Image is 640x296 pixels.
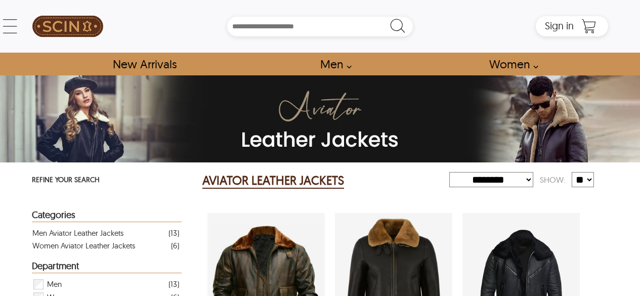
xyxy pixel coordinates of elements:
[545,23,574,31] a: Sign in
[47,278,62,291] span: Men
[32,261,182,273] div: Heading Filter Aviator Leather Jackets by Department
[478,53,544,75] a: Shop Women Leather Jackets
[32,239,179,252] a: Filter Women Aviator Leather Jackets
[545,19,574,32] span: Sign in
[309,53,357,75] a: shop men's leather jackets
[579,19,599,34] a: Shopping Cart
[32,278,179,291] div: Filter Men Aviator Leather Jackets
[32,5,103,48] img: SCIN
[32,227,123,239] div: Men Aviator Leather Jackets
[32,227,179,239] a: Filter Men Aviator Leather Jackets
[168,278,179,290] div: ( 13 )
[32,239,135,252] div: Women Aviator Leather Jackets
[32,5,104,48] a: SCIN
[101,53,188,75] a: Shop New Arrivals
[533,171,572,189] div: Show:
[32,210,182,222] div: Heading Filter Aviator Leather Jackets by Categories
[168,227,179,239] div: ( 13 )
[202,173,344,189] h2: AVIATOR LEATHER JACKETS
[171,239,179,252] div: ( 6 )
[202,171,438,191] div: Aviator Leather Jackets 19 Results Found
[32,173,182,188] p: REFINE YOUR SEARCH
